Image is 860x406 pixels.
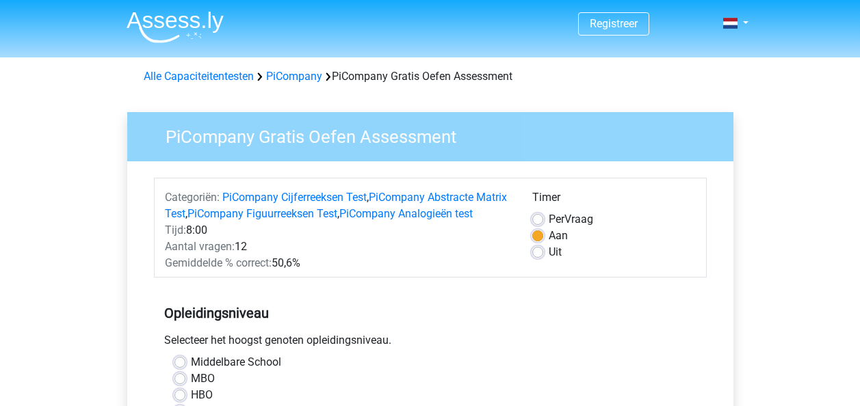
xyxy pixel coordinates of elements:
[155,239,522,255] div: 12
[222,191,367,204] a: PiCompany Cijferreeksen Test
[127,11,224,43] img: Assessly
[191,354,281,370] label: Middelbare School
[164,299,696,327] h5: Opleidingsniveau
[549,244,562,260] label: Uit
[339,207,473,220] a: PiCompany Analogieën test
[155,189,522,222] div: , , ,
[138,68,722,85] div: PiCompany Gratis Oefen Assessment
[165,191,220,204] span: Categoriën:
[549,228,568,244] label: Aan
[155,222,522,239] div: 8:00
[187,207,337,220] a: PiCompany Figuurreeksen Test
[155,255,522,271] div: 50,6%
[165,224,186,236] span: Tijd:
[590,17,638,30] a: Registreer
[191,387,213,403] label: HBO
[149,121,723,148] h3: PiCompany Gratis Oefen Assessment
[165,256,272,269] span: Gemiddelde % correct:
[154,332,707,354] div: Selecteer het hoogst genoten opleidingsniveau.
[144,70,254,83] a: Alle Capaciteitentesten
[549,213,564,226] span: Per
[266,70,322,83] a: PiCompany
[191,370,215,387] label: MBO
[532,189,696,211] div: Timer
[549,211,593,228] label: Vraag
[165,240,235,253] span: Aantal vragen:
